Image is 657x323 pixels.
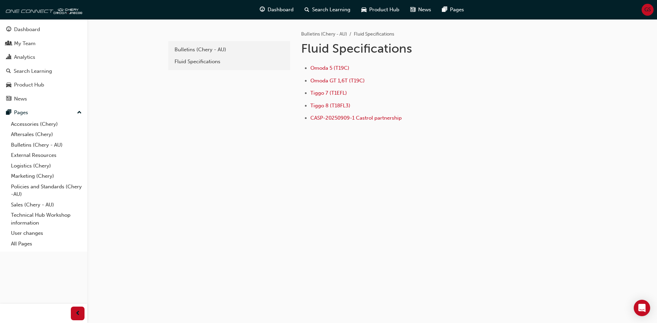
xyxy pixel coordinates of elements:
span: guage-icon [6,27,11,33]
div: Fluid Specifications [175,58,284,66]
a: Bulletins (Chery - AU) [301,31,347,37]
li: Fluid Specifications [354,30,394,38]
a: Search Learning [3,65,85,78]
a: Analytics [3,51,85,64]
a: search-iconSearch Learning [299,3,356,17]
a: Product Hub [3,79,85,91]
span: car-icon [6,82,11,88]
a: Logistics (Chery) [8,161,85,171]
a: car-iconProduct Hub [356,3,405,17]
span: news-icon [6,96,11,102]
a: Accessories (Chery) [8,119,85,130]
a: Tiggo 7 (T1EFL) [310,90,347,96]
div: News [14,95,27,103]
a: Dashboard [3,23,85,36]
a: Omoda 5 (T19C) [310,65,349,71]
span: Search Learning [312,6,350,14]
a: My Team [3,37,85,50]
a: Fluid Specifications [171,56,287,68]
span: Product Hub [369,6,399,14]
a: Technical Hub Workshop information [8,210,85,228]
span: guage-icon [260,5,265,14]
button: Pages [3,106,85,119]
a: Tiggo 8 (T18FL3) [310,103,350,109]
span: news-icon [410,5,415,14]
span: chart-icon [6,54,11,60]
div: Bulletins (Chery - AU) [175,46,284,54]
a: CASP-20250909-1 Castrol partnership [310,115,402,121]
button: DashboardMy TeamAnalyticsSearch LearningProduct HubNews [3,22,85,106]
div: Search Learning [14,67,52,75]
span: pages-icon [442,5,447,14]
h1: Fluid Specifications [301,41,526,56]
span: News [418,6,431,14]
span: Pages [450,6,464,14]
span: pages-icon [6,110,11,116]
a: Bulletins (Chery - AU) [8,140,85,150]
a: Marketing (Chery) [8,171,85,181]
img: oneconnect [3,3,82,16]
span: up-icon [77,108,82,117]
div: Dashboard [14,26,40,33]
div: Open Intercom Messenger [634,300,650,316]
a: Aftersales (Chery) [8,129,85,140]
span: people-icon [6,41,11,47]
div: Analytics [14,53,35,61]
div: My Team [14,40,36,48]
div: Pages [14,109,28,117]
span: search-icon [305,5,309,14]
div: Product Hub [14,81,44,89]
a: News [3,93,85,105]
a: Omoda GT 1,6T (T19C) [310,78,365,84]
a: news-iconNews [405,3,437,17]
button: GS [642,4,654,16]
span: Dashboard [268,6,294,14]
a: Bulletins (Chery - AU) [171,44,287,56]
span: GS [644,6,651,14]
a: guage-iconDashboard [254,3,299,17]
a: Policies and Standards (Chery -AU) [8,181,85,200]
span: car-icon [361,5,366,14]
a: Sales (Chery - AU) [8,200,85,210]
a: All Pages [8,239,85,249]
a: User changes [8,228,85,239]
a: External Resources [8,150,85,161]
a: pages-iconPages [437,3,469,17]
span: search-icon [6,68,11,75]
span: prev-icon [75,309,80,318]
